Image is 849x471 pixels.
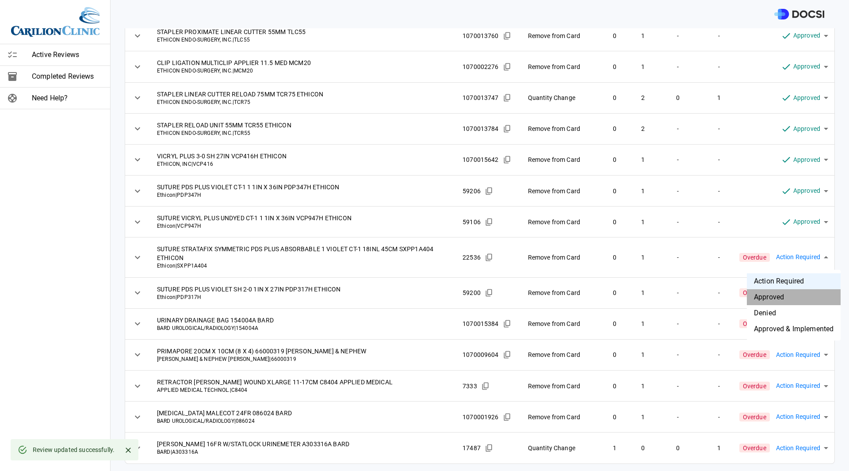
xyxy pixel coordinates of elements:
[747,305,841,321] li: Denied
[33,442,115,458] div: Review updated successfully.
[747,289,841,305] li: Approved
[122,444,135,457] button: Close
[747,321,841,337] li: Approved & Implemented
[747,273,841,289] li: Action Required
